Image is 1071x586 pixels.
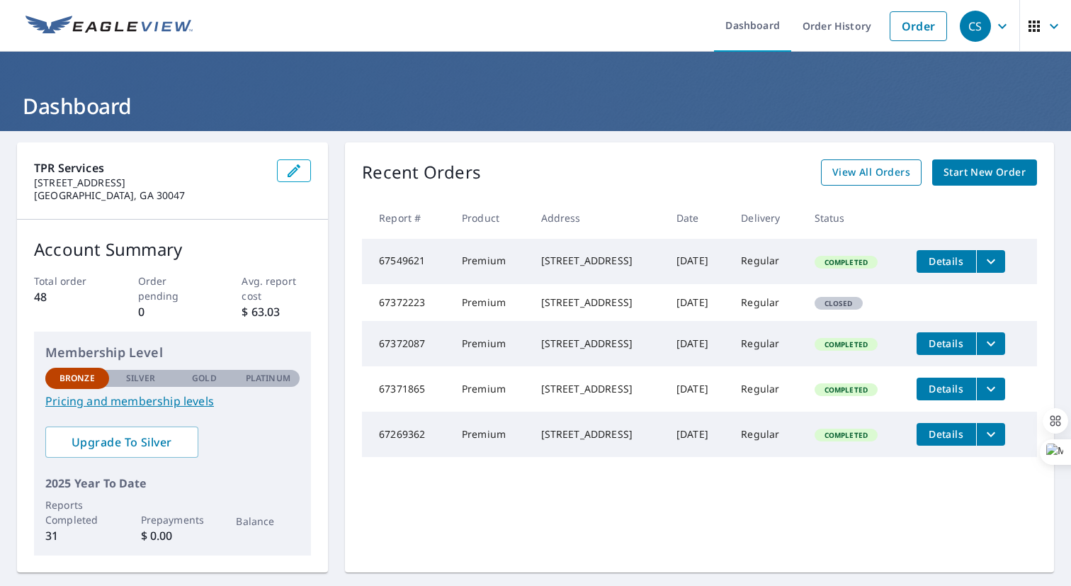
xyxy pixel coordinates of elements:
[141,527,205,544] p: $ 0.00
[976,332,1005,355] button: filesDropdownBtn-67372087
[917,250,976,273] button: detailsBtn-67549621
[17,91,1054,120] h1: Dashboard
[34,159,266,176] p: TPR Services
[450,321,530,366] td: Premium
[925,382,968,395] span: Details
[362,239,450,284] td: 67549621
[34,189,266,202] p: [GEOGRAPHIC_DATA], GA 30047
[141,512,205,527] p: Prepayments
[917,332,976,355] button: detailsBtn-67372087
[362,197,450,239] th: Report #
[665,366,730,412] td: [DATE]
[362,159,481,186] p: Recent Orders
[45,527,109,544] p: 31
[34,288,103,305] p: 48
[450,239,530,284] td: Premium
[890,11,947,41] a: Order
[665,321,730,366] td: [DATE]
[976,250,1005,273] button: filesDropdownBtn-67549621
[34,176,266,189] p: [STREET_ADDRESS]
[45,475,300,492] p: 2025 Year To Date
[45,497,109,527] p: Reports Completed
[450,412,530,457] td: Premium
[126,372,156,385] p: Silver
[665,284,730,321] td: [DATE]
[242,274,311,303] p: Avg. report cost
[816,385,876,395] span: Completed
[730,239,803,284] td: Regular
[45,343,300,362] p: Membership Level
[59,372,95,385] p: Bronze
[541,295,654,310] div: [STREET_ADDRESS]
[541,382,654,396] div: [STREET_ADDRESS]
[25,16,193,37] img: EV Logo
[541,337,654,351] div: [STREET_ADDRESS]
[917,423,976,446] button: detailsBtn-67269362
[57,434,187,450] span: Upgrade To Silver
[976,423,1005,446] button: filesDropdownBtn-67269362
[246,372,290,385] p: Platinum
[45,427,198,458] a: Upgrade To Silver
[730,284,803,321] td: Regular
[925,337,968,350] span: Details
[730,321,803,366] td: Regular
[816,257,876,267] span: Completed
[665,239,730,284] td: [DATE]
[803,197,905,239] th: Status
[34,274,103,288] p: Total order
[665,412,730,457] td: [DATE]
[960,11,991,42] div: CS
[730,197,803,239] th: Delivery
[665,197,730,239] th: Date
[541,254,654,268] div: [STREET_ADDRESS]
[138,274,208,303] p: Order pending
[530,197,665,239] th: Address
[730,412,803,457] td: Regular
[816,339,876,349] span: Completed
[236,514,300,529] p: Balance
[45,393,300,410] a: Pricing and membership levels
[34,237,311,262] p: Account Summary
[932,159,1037,186] a: Start New Order
[832,164,910,181] span: View All Orders
[242,303,311,320] p: $ 63.03
[362,284,450,321] td: 67372223
[450,197,530,239] th: Product
[362,321,450,366] td: 67372087
[816,298,861,308] span: Closed
[943,164,1026,181] span: Start New Order
[362,412,450,457] td: 67269362
[138,303,208,320] p: 0
[730,366,803,412] td: Regular
[450,366,530,412] td: Premium
[192,372,216,385] p: Gold
[362,366,450,412] td: 67371865
[450,284,530,321] td: Premium
[821,159,922,186] a: View All Orders
[816,430,876,440] span: Completed
[541,427,654,441] div: [STREET_ADDRESS]
[925,427,968,441] span: Details
[976,378,1005,400] button: filesDropdownBtn-67371865
[925,254,968,268] span: Details
[917,378,976,400] button: detailsBtn-67371865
